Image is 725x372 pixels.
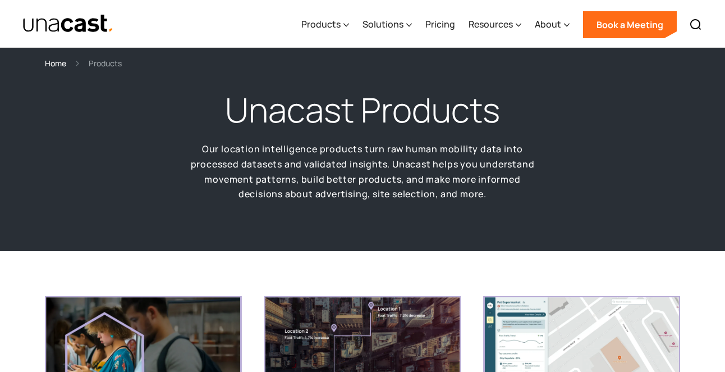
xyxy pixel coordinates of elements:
[22,14,114,34] img: Unacast text logo
[535,2,570,48] div: About
[362,17,403,31] div: Solutions
[583,11,677,38] a: Book a Meeting
[189,142,536,202] p: Our location intelligence products turn raw human mobility data into processed datasets and valid...
[469,17,513,31] div: Resources
[45,57,66,70] a: Home
[225,88,500,133] h1: Unacast Products
[469,2,521,48] div: Resources
[535,17,561,31] div: About
[301,17,341,31] div: Products
[22,14,114,34] a: home
[89,57,122,70] div: Products
[301,2,349,48] div: Products
[689,18,703,31] img: Search icon
[425,2,455,48] a: Pricing
[362,2,412,48] div: Solutions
